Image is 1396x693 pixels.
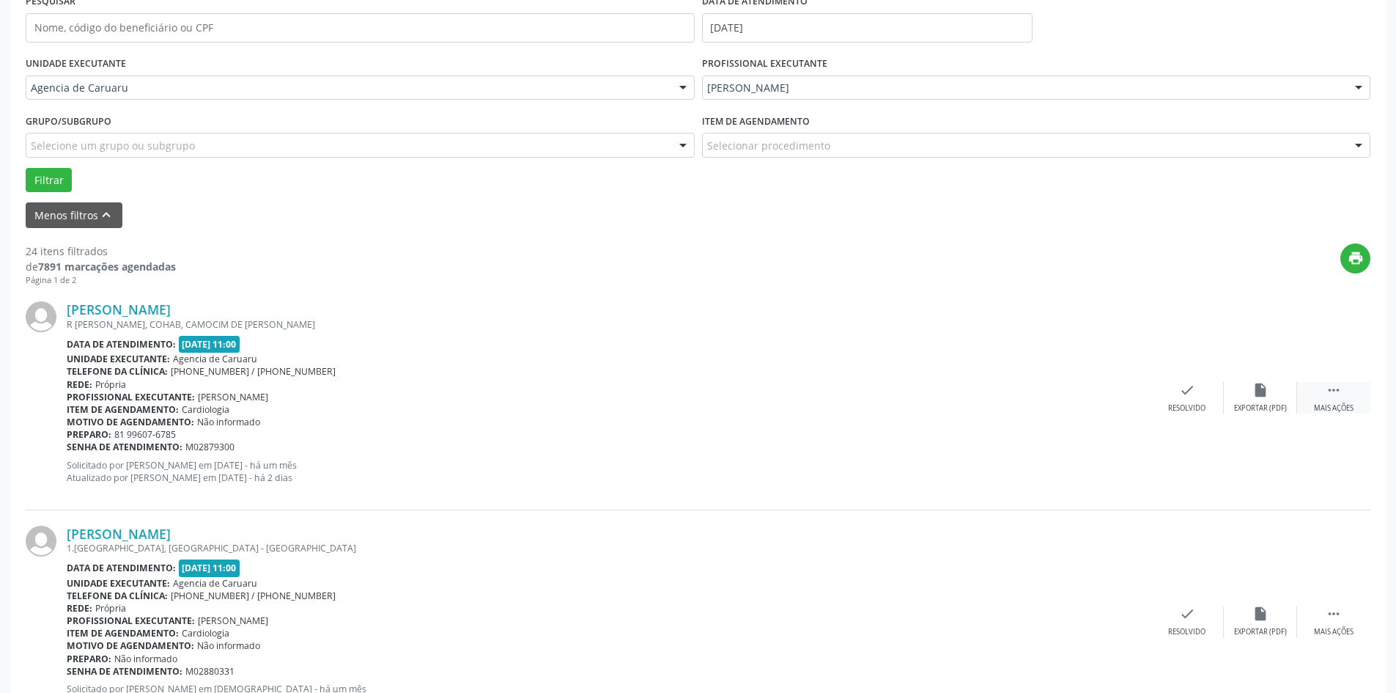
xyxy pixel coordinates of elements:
span: [DATE] 11:00 [179,560,240,576]
span: [PERSON_NAME] [198,615,268,627]
span: [PERSON_NAME] [707,81,1341,95]
p: Solicitado por [PERSON_NAME] em [DATE] - há um mês Atualizado por [PERSON_NAME] em [DATE] - há 2 ... [67,459,1151,484]
span: Agencia de Caruaru [31,81,665,95]
b: Data de atendimento: [67,338,176,351]
i: check [1179,382,1195,398]
b: Preparo: [67,428,111,441]
span: Cardiologia [182,403,229,416]
b: Rede: [67,378,92,391]
label: Grupo/Subgrupo [26,110,111,133]
span: Cardiologia [182,627,229,639]
strong: 7891 marcações agendadas [38,260,176,274]
i: insert_drive_file [1252,382,1268,398]
div: Resolvido [1168,403,1205,414]
b: Telefone da clínica: [67,590,168,602]
label: Item de agendamento [702,110,810,133]
b: Telefone da clínica: [67,365,168,378]
i: print [1348,250,1364,266]
b: Senha de atendimento: [67,441,182,453]
b: Motivo de agendamento: [67,639,194,652]
b: Item de agendamento: [67,627,179,639]
div: Exportar (PDF) [1234,627,1287,637]
b: Motivo de agendamento: [67,416,194,428]
span: M02880331 [185,665,234,678]
b: Unidade executante: [67,353,170,365]
label: PROFISSIONAL EXECUTANTE [702,53,827,76]
div: Mais ações [1314,627,1353,637]
a: [PERSON_NAME] [67,526,171,542]
span: Não informado [114,653,177,665]
i:  [1326,382,1342,398]
span: [PERSON_NAME] [198,391,268,403]
i: insert_drive_file [1252,606,1268,622]
span: Agencia de Caruaru [173,353,257,365]
span: Própria [95,602,126,615]
div: Mais ações [1314,403,1353,414]
b: Rede: [67,602,92,615]
span: [DATE] 11:00 [179,336,240,353]
span: Não informado [197,639,260,652]
input: Nome, código do beneficiário ou CPF [26,13,695,43]
button: Menos filtroskeyboard_arrow_up [26,202,122,228]
b: Data de atendimento: [67,562,176,574]
span: Não informado [197,416,260,428]
span: Própria [95,378,126,391]
i:  [1326,606,1342,622]
b: Unidade executante: [67,577,170,590]
div: 1.[GEOGRAPHIC_DATA], [GEOGRAPHIC_DATA] - [GEOGRAPHIC_DATA] [67,542,1151,554]
div: de [26,259,176,274]
div: R [PERSON_NAME], COHAB, CAMOCIM DE [PERSON_NAME] [67,318,1151,331]
i: check [1179,606,1195,622]
div: 24 itens filtrados [26,243,176,259]
div: Resolvido [1168,627,1205,637]
span: Agencia de Caruaru [173,577,257,590]
b: Preparo: [67,653,111,665]
img: img [26,526,56,557]
i: keyboard_arrow_up [98,207,114,223]
a: [PERSON_NAME] [67,301,171,318]
label: UNIDADE EXECUTANTE [26,53,126,76]
div: Exportar (PDF) [1234,403,1287,414]
b: Item de agendamento: [67,403,179,416]
span: Selecione um grupo ou subgrupo [31,138,195,153]
b: Profissional executante: [67,391,195,403]
b: Senha de atendimento: [67,665,182,678]
div: Página 1 de 2 [26,274,176,287]
button: Filtrar [26,168,72,193]
button: print [1340,243,1370,274]
span: [PHONE_NUMBER] / [PHONE_NUMBER] [171,590,336,602]
img: img [26,301,56,332]
span: 81 99607-6785 [114,428,176,441]
span: [PHONE_NUMBER] / [PHONE_NUMBER] [171,365,336,378]
input: Selecione um intervalo [702,13,1033,43]
span: Selecionar procedimento [707,138,830,153]
span: M02879300 [185,441,234,453]
b: Profissional executante: [67,615,195,627]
